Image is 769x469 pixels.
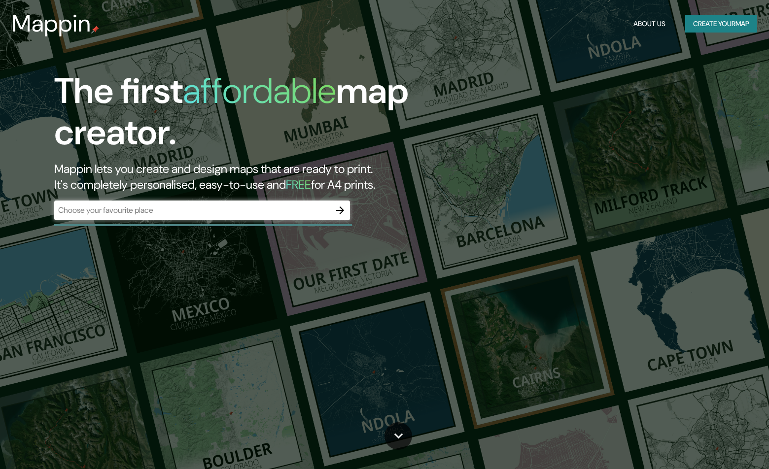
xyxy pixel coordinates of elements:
h2: Mappin lets you create and design maps that are ready to print. It's completely personalised, eas... [54,161,439,193]
h1: affordable [183,68,336,114]
button: Create yourmap [685,15,757,33]
button: About Us [629,15,669,33]
h5: FREE [286,177,311,192]
h3: Mappin [12,10,91,37]
h1: The first map creator. [54,70,439,161]
img: mappin-pin [91,26,99,33]
input: Choose your favourite place [54,204,330,216]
